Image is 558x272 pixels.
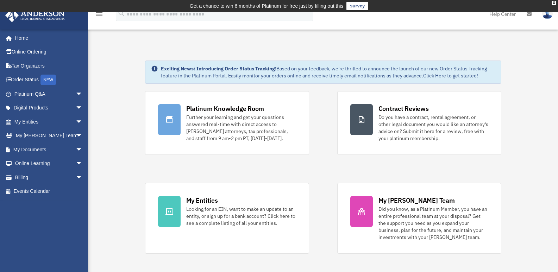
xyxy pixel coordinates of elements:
span: arrow_drop_down [76,87,90,101]
div: My [PERSON_NAME] Team [378,196,455,205]
div: My Entities [186,196,218,205]
div: Do you have a contract, rental agreement, or other legal document you would like an attorney's ad... [378,114,488,142]
div: Based on your feedback, we're thrilled to announce the launch of our new Order Status Tracking fe... [161,65,495,79]
a: Billingarrow_drop_down [5,170,93,184]
a: My [PERSON_NAME] Team Did you know, as a Platinum Member, you have an entire professional team at... [337,183,501,254]
a: My Documentsarrow_drop_down [5,143,93,157]
img: User Pic [542,9,553,19]
img: Anderson Advisors Platinum Portal [3,8,67,22]
a: Click Here to get started! [423,72,478,79]
a: Home [5,31,90,45]
a: My Entitiesarrow_drop_down [5,115,93,129]
div: NEW [40,75,56,85]
div: close [552,1,556,5]
span: arrow_drop_down [76,157,90,171]
a: Online Learningarrow_drop_down [5,157,93,171]
a: Digital Productsarrow_drop_down [5,101,93,115]
i: search [118,10,125,17]
div: Did you know, as a Platinum Member, you have an entire professional team at your disposal? Get th... [378,205,488,241]
a: Order StatusNEW [5,73,93,87]
span: arrow_drop_down [76,143,90,157]
span: arrow_drop_down [76,115,90,129]
a: survey [346,2,368,10]
span: arrow_drop_down [76,170,90,185]
strong: Exciting News: Introducing Order Status Tracking! [161,65,276,72]
div: Further your learning and get your questions answered real-time with direct access to [PERSON_NAM... [186,114,296,142]
a: Platinum Knowledge Room Further your learning and get your questions answered real-time with dire... [145,91,309,155]
div: Platinum Knowledge Room [186,104,264,113]
a: Contract Reviews Do you have a contract, rental agreement, or other legal document you would like... [337,91,501,155]
i: menu [95,10,104,18]
a: My Entities Looking for an EIN, want to make an update to an entity, or sign up for a bank accoun... [145,183,309,254]
div: Get a chance to win 6 months of Platinum for free just by filling out this [190,2,344,10]
a: My [PERSON_NAME] Teamarrow_drop_down [5,129,93,143]
a: menu [95,12,104,18]
a: Online Ordering [5,45,93,59]
div: Contract Reviews [378,104,429,113]
span: arrow_drop_down [76,129,90,143]
div: Looking for an EIN, want to make an update to an entity, or sign up for a bank account? Click her... [186,205,296,227]
span: arrow_drop_down [76,101,90,115]
a: Tax Organizers [5,59,93,73]
a: Platinum Q&Aarrow_drop_down [5,87,93,101]
a: Events Calendar [5,184,93,198]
